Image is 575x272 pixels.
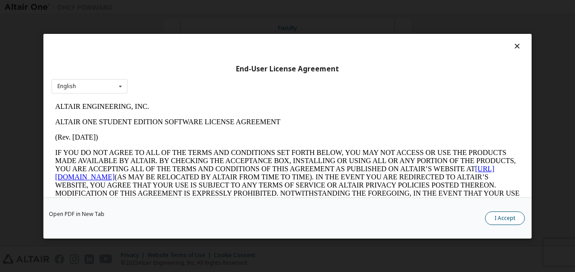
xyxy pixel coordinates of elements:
[4,66,443,82] a: [URL][DOMAIN_NAME]
[52,64,523,73] div: End-User License Agreement
[4,34,468,42] p: (Rev. [DATE])
[4,19,468,27] p: ALTAIR ONE STUDENT EDITION SOFTWARE LICENSE AGREEMENT
[4,122,468,155] p: This Altair One Student Edition Software License Agreement (“Agreement”) is between Altair Engine...
[49,211,104,216] a: Open PDF in New Tab
[4,4,468,12] p: ALTAIR ENGINEERING, INC.
[57,84,76,89] div: English
[4,50,468,115] p: IF YOU DO NOT AGREE TO ALL OF THE TERMS AND CONDITIONS SET FORTH BELOW, YOU MAY NOT ACCESS OR USE...
[485,211,525,225] button: I Accept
